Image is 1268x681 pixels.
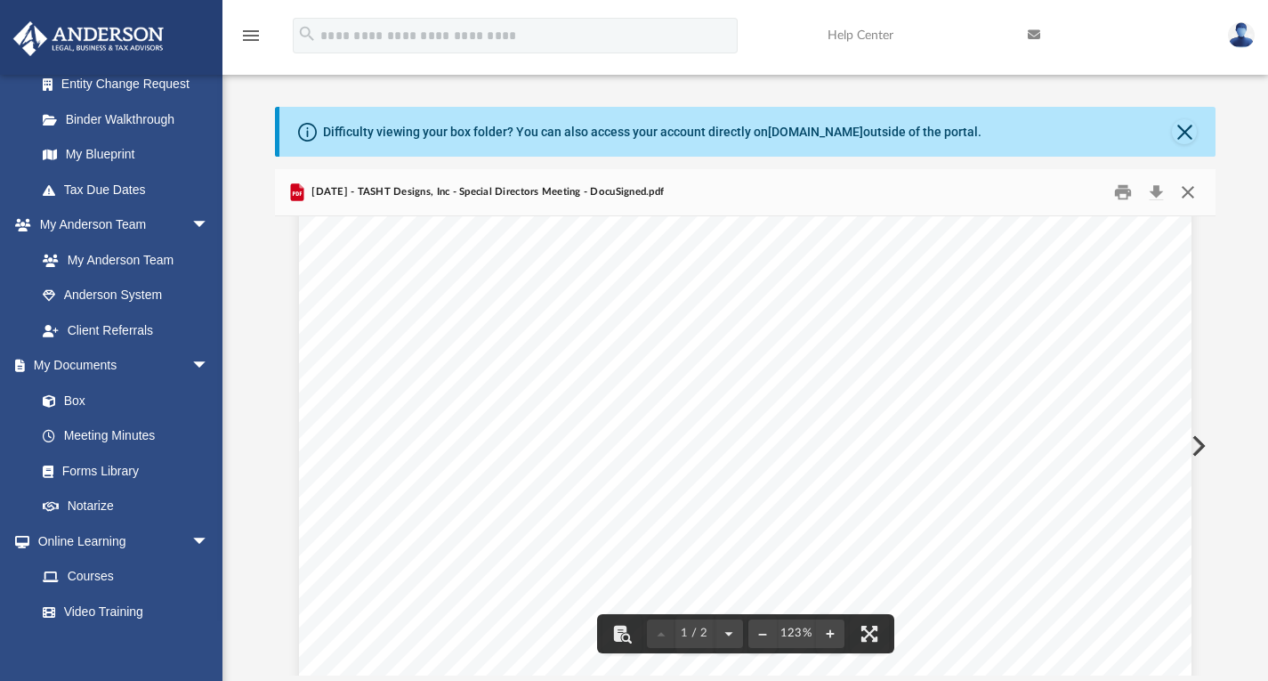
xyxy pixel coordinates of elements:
[410,482,1035,499] span: RESOLVED FURTHER THAT all the Directors of the Company be and are hereby jointly and
[470,613,511,627] span: [DATE]
[240,25,262,46] i: menu
[410,328,725,345] span: The President then called for any new business.
[25,559,227,595] a: Courses
[850,614,889,653] button: Enter fullscreen
[410,501,1030,517] span: severally authorized to sign and submit the copy of this resolution to the concerned authorities
[8,21,169,56] img: Anderson Advisors Platinum Portal
[410,519,1027,535] span: with the request to act upon it and also to complete all such formalities as may be necessary to
[12,523,227,559] a: Online Learningarrow_drop_down
[275,169,1216,676] div: Preview
[410,409,1168,425] span: accorded to incorporate its wholly owned subsidiary company in [GEOGRAPHIC_DATA] with the name ‘T...
[275,216,1216,676] div: Document Viewer
[25,278,227,313] a: Anderson System
[410,427,1013,443] span: DESIGNS INDIA PRIVATE LIMITED’ or with any other name as may be approved by the
[410,370,619,386] span: DISCUSSED and RESOLVED:
[715,614,743,653] button: Next page
[191,523,227,560] span: arrow_drop_down
[675,628,715,639] span: 1 / 2
[12,207,227,243] a: My Anderson Teamarrow_drop_down
[816,614,844,653] button: Zoom in
[25,489,227,524] a: Notarize
[1177,421,1216,471] button: Next File
[297,24,317,44] i: search
[25,172,236,207] a: Tax Due Dates
[275,216,1216,676] div: File preview
[12,348,227,384] a: My Documentsarrow_drop_down
[240,34,262,46] a: menu
[410,269,1131,285] span: The President rendered a general report of the business of the corporation, the Secretary present...
[25,242,218,278] a: My Anderson Team
[410,538,638,554] span: give effect to the above resolution.
[25,137,227,173] a: My Blueprint
[602,614,642,653] button: Toggle findbar
[410,390,1007,406] span: RESOLVED THAT the consent of the Board of Directors of the Company be and is hereby
[25,67,236,102] a: Entity Change Request
[25,594,218,629] a: Video Training
[25,453,218,489] a: Forms Library
[323,123,981,142] div: Difficulty viewing your box folder? You can also access your account directly on outside of the p...
[675,614,715,653] button: 1 / 2
[364,288,789,304] span: the Treasurer rendered a report of the finances of the corporation.
[410,576,985,592] span: There being no further business, the meeting was, on motion, and seconded, adjourned.
[25,312,227,348] a: Client Referrals
[777,628,816,639] div: Current zoom level
[25,383,218,418] a: Box
[410,211,1138,227] span: The Secretary presented and read to the meeting a Notice or Waiver of Notice of the Meeting, subs...
[308,184,664,200] span: [DATE] - TASHT Designs, Inc - Special Directors Meeting - DocuSigned.pdf
[410,445,970,461] span: Registrar of Companies, the Ministry of Corporate Affairs, [GEOGRAPHIC_DATA].
[364,230,1038,246] span: of the directors of the corporation, and it was ordered that it be appended to the minutes of the...
[410,618,465,634] span: DATED
[748,614,777,653] button: Zoom out
[25,101,236,137] a: Binder Walkthrough
[768,125,863,139] a: [DOMAIN_NAME]
[1228,22,1255,48] img: User Pic
[1140,178,1172,206] button: Download
[1172,178,1204,206] button: Close
[25,418,227,454] a: Meeting Minutes
[1172,119,1197,144] button: Close
[191,348,227,385] span: arrow_drop_down
[191,207,227,244] span: arrow_drop_down
[1105,178,1141,206] button: Print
